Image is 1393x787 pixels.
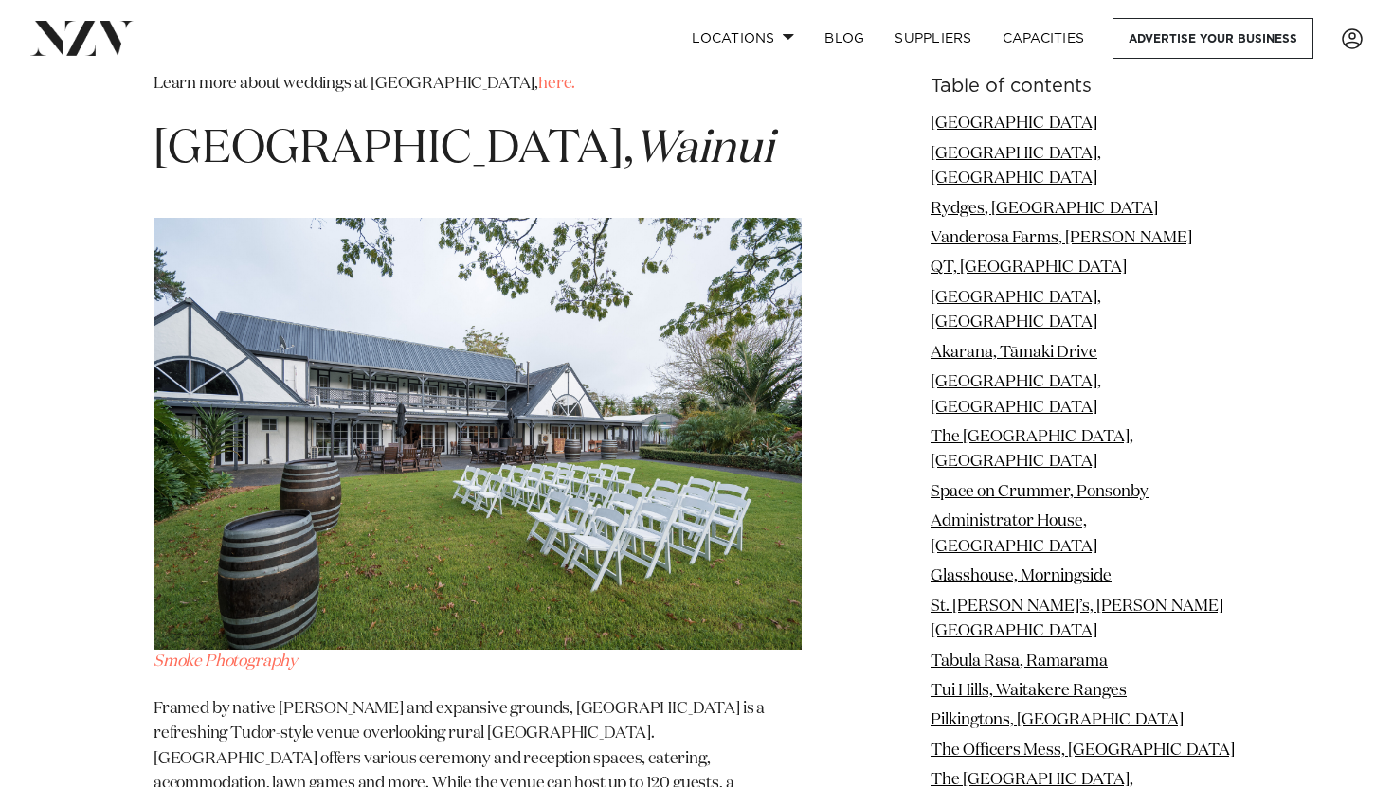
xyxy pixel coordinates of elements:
[931,429,1133,470] a: The [GEOGRAPHIC_DATA], [GEOGRAPHIC_DATA]
[931,742,1235,759] a: The Officers Mess, [GEOGRAPHIC_DATA]
[931,230,1192,246] a: Vanderosa Farms, [PERSON_NAME]
[931,484,1149,500] a: Space on Crummer, Ponsonby
[677,18,809,59] a: Locations
[154,72,802,97] p: Learn more about weddings at [GEOGRAPHIC_DATA],
[538,76,575,92] a: here.
[1113,18,1313,59] a: Advertise your business
[931,598,1223,638] a: St. [PERSON_NAME]’s, [PERSON_NAME][GEOGRAPHIC_DATA]
[931,513,1097,554] a: Administrator House, [GEOGRAPHIC_DATA]
[154,120,802,180] h1: [GEOGRAPHIC_DATA],
[931,374,1101,415] a: [GEOGRAPHIC_DATA], [GEOGRAPHIC_DATA]
[931,145,1101,186] a: [GEOGRAPHIC_DATA], [GEOGRAPHIC_DATA]
[931,200,1158,216] a: Rydges, [GEOGRAPHIC_DATA]
[879,18,986,59] a: SUPPLIERS
[931,683,1127,699] a: Tui Hills, Waitakere Ranges
[931,290,1101,331] a: [GEOGRAPHIC_DATA], [GEOGRAPHIC_DATA]
[987,18,1100,59] a: Capacities
[30,21,134,55] img: nzv-logo.png
[154,653,298,670] a: Smoke Photography
[931,259,1127,276] a: QT, [GEOGRAPHIC_DATA]
[931,653,1108,669] a: Tabula Rasa, Ramarama
[931,116,1097,132] a: [GEOGRAPHIC_DATA]
[809,18,879,59] a: BLOG
[931,77,1239,97] h6: Table of contents
[931,712,1184,728] a: Pilkingtons, [GEOGRAPHIC_DATA]
[931,345,1097,361] a: Akarana, Tāmaki Drive
[931,568,1112,584] a: Glasshouse, Morningside
[634,127,773,172] em: Wainui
